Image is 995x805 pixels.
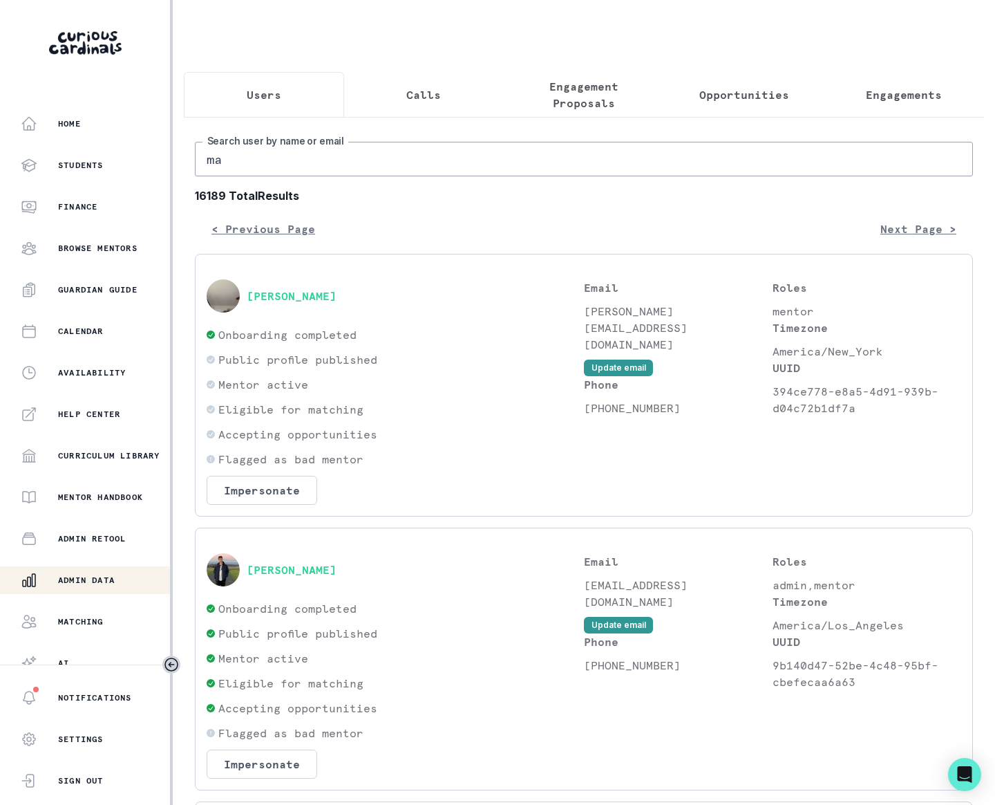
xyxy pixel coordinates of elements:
[218,326,357,343] p: Onboarding completed
[162,656,180,674] button: Toggle sidebar
[58,326,104,337] p: Calendar
[773,279,961,296] p: Roles
[195,215,332,243] button: < Previous Page
[58,692,132,703] p: Notifications
[218,675,363,692] p: Eligible for matching
[58,492,143,503] p: Mentor Handbook
[207,476,317,505] button: Impersonate
[218,650,308,667] p: Mentor active
[773,657,961,690] p: 9b140d47-52be-4c48-95bf-cbefecaa6a63
[58,284,138,295] p: Guardian Guide
[58,734,104,745] p: Settings
[773,553,961,570] p: Roles
[773,383,961,416] p: 394ce778-e8a5-4d91-939b-d04c72b1df7a
[584,279,773,296] p: Email
[247,289,337,303] button: [PERSON_NAME]
[773,593,961,610] p: Timezone
[584,376,773,393] p: Phone
[247,563,337,577] button: [PERSON_NAME]
[58,243,138,254] p: Browse Mentors
[699,86,789,103] p: Opportunities
[58,118,81,129] p: Home
[195,187,973,204] b: 16189 Total Results
[584,400,773,416] p: [PHONE_NUMBER]
[49,31,122,55] img: Curious Cardinals Logo
[584,303,773,353] p: [PERSON_NAME][EMAIL_ADDRESS][DOMAIN_NAME]
[218,401,363,418] p: Eligible for matching
[58,616,104,627] p: Matching
[58,533,126,544] p: Admin Retool
[773,303,961,320] p: mentor
[773,360,961,376] p: UUID
[584,360,653,376] button: Update email
[247,86,281,103] p: Users
[58,658,69,669] p: AI
[584,633,773,650] p: Phone
[58,409,120,420] p: Help Center
[773,320,961,336] p: Timezone
[406,86,441,103] p: Calls
[218,376,308,393] p: Mentor active
[58,575,115,586] p: Admin Data
[58,201,97,212] p: Finance
[218,625,377,642] p: Public profile published
[218,725,363,741] p: Flagged as bad mentor
[773,617,961,633] p: America/Los_Angeles
[218,700,377,716] p: Accepting opportunities
[218,600,357,617] p: Onboarding completed
[58,367,126,378] p: Availability
[584,657,773,674] p: [PHONE_NUMBER]
[866,86,942,103] p: Engagements
[584,553,773,570] p: Email
[584,617,653,633] button: Update email
[58,775,104,786] p: Sign Out
[218,351,377,368] p: Public profile published
[515,78,652,111] p: Engagement Proposals
[58,450,160,461] p: Curriculum Library
[864,215,973,243] button: Next Page >
[207,750,317,779] button: Impersonate
[773,577,961,593] p: admin,mentor
[218,426,377,443] p: Accepting opportunities
[948,758,981,791] div: Open Intercom Messenger
[218,451,363,468] p: Flagged as bad mentor
[58,160,104,171] p: Students
[773,633,961,650] p: UUID
[773,343,961,360] p: America/New_York
[584,577,773,610] p: [EMAIL_ADDRESS][DOMAIN_NAME]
